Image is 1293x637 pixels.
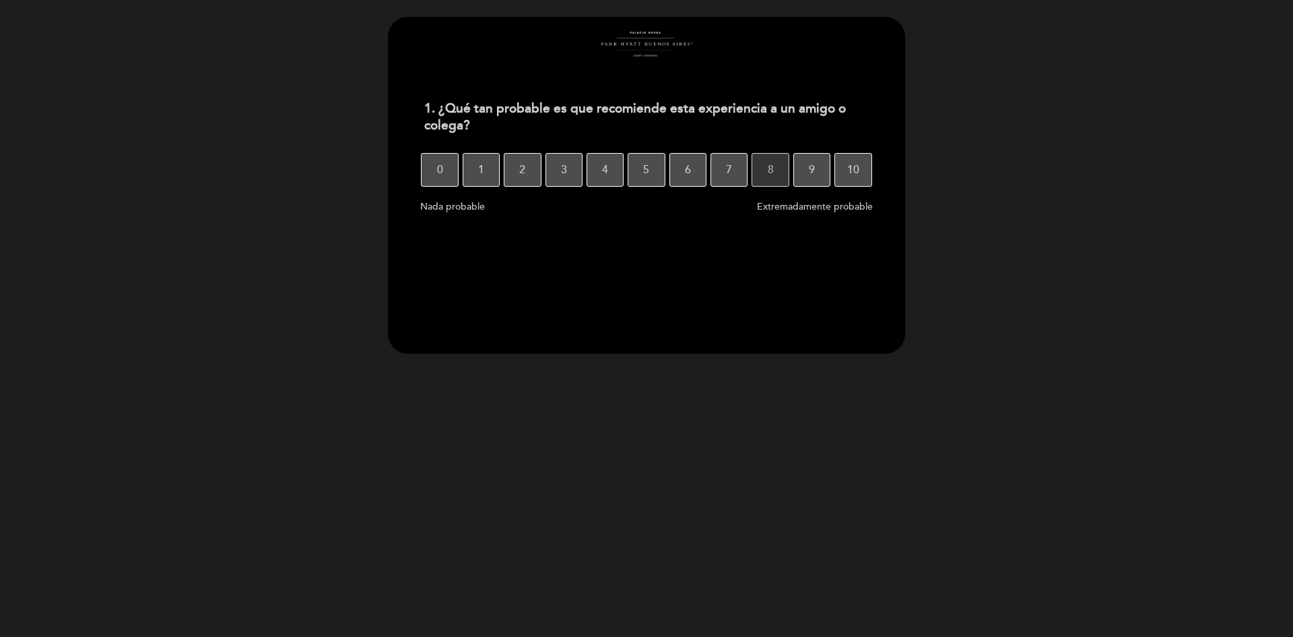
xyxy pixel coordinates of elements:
span: 9 [809,151,815,189]
span: 10 [847,151,859,189]
button: 8 [752,153,789,187]
button: 5 [628,153,665,187]
span: Extremadamente probable [757,201,873,212]
button: 10 [834,153,871,187]
span: 2 [519,151,525,189]
button: 2 [504,153,541,187]
button: 4 [587,153,624,187]
button: 9 [793,153,830,187]
span: 5 [643,151,649,189]
span: Nada probable [420,201,485,212]
div: 1. ¿Qué tan probable es que recomiende esta experiencia a un amigo o colega? [413,92,879,142]
span: 7 [726,151,732,189]
button: 1 [463,153,500,187]
button: 3 [545,153,583,187]
span: 4 [602,151,608,189]
span: 6 [685,151,691,189]
span: 8 [768,151,774,189]
span: 1 [478,151,484,189]
button: 6 [669,153,706,187]
span: 3 [561,151,567,189]
span: 0 [437,151,443,189]
button: 0 [421,153,458,187]
img: header_1658240351.png [599,30,694,57]
button: 7 [710,153,748,187]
